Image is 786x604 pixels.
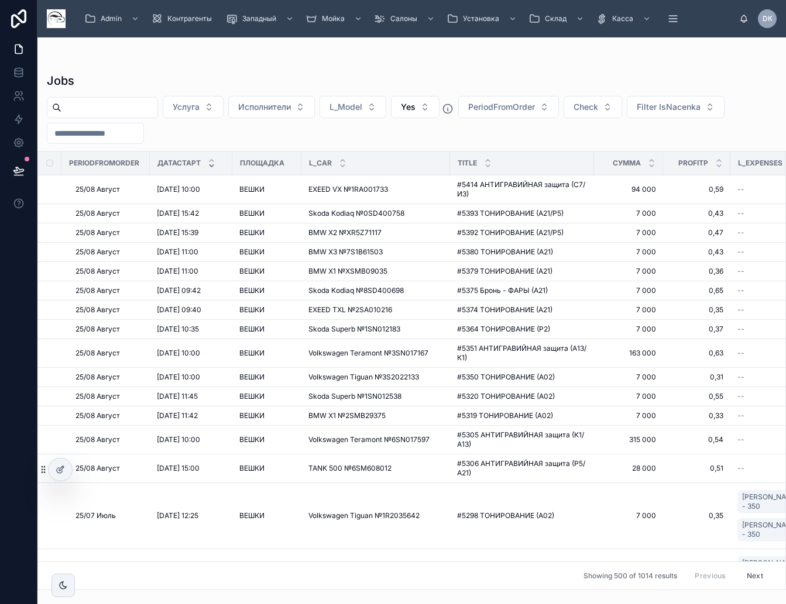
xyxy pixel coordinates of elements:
[737,392,744,401] span: --
[670,464,723,473] a: 0,51
[75,325,120,334] span: 25/08 Август
[670,435,723,444] a: 0,54
[601,185,656,194] span: 94 000
[157,158,201,168] span: ДатаСтарт
[390,14,417,23] span: Салоны
[545,14,567,23] span: Склад
[737,464,744,473] span: --
[457,228,587,237] a: #5392 ТОНИРОВАНИЕ (А21/Р5)
[601,209,656,218] a: 7 000
[601,228,656,237] span: 7 000
[457,372,555,382] span: #5350 ТОНИРОВАНИЕ (А02)
[670,325,723,334] a: 0,37
[75,511,143,520] a: 25/07 Июль
[308,267,443,276] a: BMW X1 №XSMB09035
[601,247,656,257] a: 7 000
[239,511,294,520] a: ВЕШКИ
[458,96,559,118] button: Select Button
[601,392,656,401] a: 7 000
[157,435,225,444] a: [DATE] 10:00
[239,209,265,218] span: ВЕШКИ
[157,435,200,444] span: [DATE] 10:00
[308,411,443,420] a: BMW X1 №2SMB29375
[308,511,443,520] a: Volkswagen Tiguan №1R2035642
[601,267,656,276] a: 7 000
[81,8,145,29] a: Admin
[457,511,587,520] a: #5298 ТОНИРОВАНИЕ (А02)
[308,228,443,237] a: BMW X2 №XR5Z71117
[308,325,400,334] span: Skoda Superb №1SN012183
[75,435,120,444] span: 25/08 Август
[75,6,739,32] div: scrollable content
[75,305,120,315] span: 25/08 Август
[670,411,723,420] a: 0,33
[457,305,587,315] a: #5374 ТОНИРОВАНИЕ (А21)
[601,286,656,295] a: 7 000
[670,247,723,257] span: 0,43
[457,247,587,257] a: #5380 ТОНИРОВАНИЕ (А21)
[157,228,225,237] a: [DATE] 15:39
[308,267,387,276] span: BMW X1 №XSMB09035
[69,158,139,168] span: PeriodFromOrder
[308,392,401,401] span: Skoda Superb №1SN012538
[737,372,744,382] span: --
[457,267,587,276] a: #5379 ТОНИРОВАНИЕ (А21)
[239,348,265,358] span: ВЕШКИ
[75,185,143,194] a: 25/08 Август
[47,73,74,89] h1: Jobs
[601,435,656,444] span: 315 000
[457,430,587,449] span: #5305 АНТИГРАВИЙНАЯ защита (К1/А13)
[75,247,120,257] span: 25/08 Август
[75,392,120,401] span: 25/08 Август
[308,209,404,218] span: Skoda Kodiaq №0SD400758
[601,372,656,382] a: 7 000
[239,411,265,420] span: ВЕШКИ
[157,209,225,218] a: [DATE] 15:42
[457,372,587,382] a: #5350 ТОНИРОВАНИЕ (А02)
[613,158,641,168] span: Сумма
[157,247,198,257] span: [DATE] 11:00
[601,348,656,358] span: 163 000
[308,464,392,473] span: TANK 500 №6SM608012
[670,228,723,237] a: 0,47
[463,14,499,23] span: Установка
[457,344,587,363] span: #5351 АНТИГРАВИЙНАЯ защита (А13/К1)
[457,392,587,401] a: #5320 ТОНИРОВАНИЕ (А02)
[309,158,332,168] span: L_Car
[322,14,345,23] span: Мойка
[302,8,368,29] a: Мойка
[601,511,656,520] span: 7 000
[239,247,294,257] a: ВЕШКИ
[75,511,116,520] span: 25/07 Июль
[239,511,265,520] span: ВЕШКИ
[75,411,120,420] span: 25/08 Август
[157,392,225,401] a: [DATE] 11:45
[308,228,382,237] span: BMW X2 №XR5Z71117
[457,180,587,199] a: #5414 АНТИГРАВИЙНАЯ защита (С7/И3)
[737,247,744,257] span: --
[627,96,725,118] button: Select Button
[308,185,443,194] a: EXEED VX №1RA001733
[157,286,225,295] a: [DATE] 09:42
[737,411,744,420] span: --
[457,267,552,276] span: #5379 ТОНИРОВАНИЕ (А21)
[157,511,198,520] span: [DATE] 12:25
[457,209,564,218] span: #5393 ТОНИРОВАНИЕ (А21/Р5)
[75,286,143,295] a: 25/08 Август
[75,185,120,194] span: 25/08 Август
[157,209,199,218] span: [DATE] 15:42
[163,96,224,118] button: Select Button
[239,348,294,358] a: ВЕШКИ
[75,392,143,401] a: 25/08 Август
[737,267,744,276] span: --
[239,286,294,295] a: ВЕШКИ
[670,267,723,276] a: 0,36
[564,96,622,118] button: Select Button
[320,96,386,118] button: Select Button
[157,511,225,520] a: [DATE] 12:25
[457,459,587,478] a: #5306 АНТИГРАВИЙНАЯ защита (Р5/А21)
